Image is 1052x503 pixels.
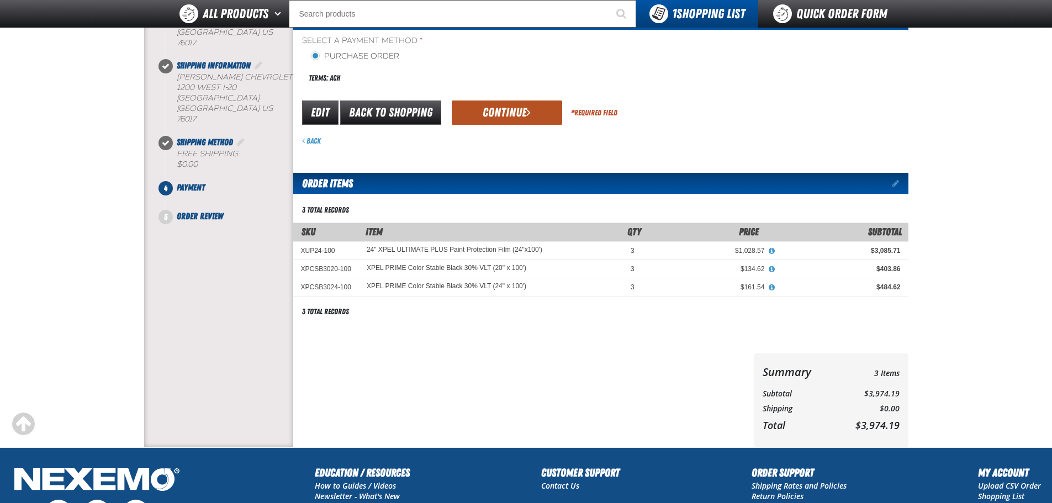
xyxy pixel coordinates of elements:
a: Edit [302,100,339,125]
a: Upload CSV Order [978,480,1041,491]
a: Back to Shopping [340,100,441,125]
button: View All Prices for 24" XPEL ULTIMATE PLUS Paint Protection Film (24"x100') [764,246,779,256]
div: $1,028.57 [650,246,765,255]
a: Shopping List [978,491,1024,501]
th: Subtotal [763,386,834,401]
bdo: 76017 [177,114,196,124]
div: $161.54 [650,283,765,292]
span: 3 [631,265,635,273]
td: $0.00 [834,401,899,416]
span: Shopping List [672,6,745,22]
button: View All Prices for XPEL PRIME Color Stable Black 30% VLT (20" x 100') [764,264,779,274]
a: Return Policies [752,491,803,501]
div: Scroll to the top [11,412,35,436]
td: XPCSB3020-100 [293,260,359,278]
button: Continue [452,100,562,125]
h2: Education / Resources [315,464,410,481]
div: Required Field [571,108,617,118]
: 24" XPEL ULTIMATE PLUS Paint Protection Film (24"x100') [367,246,542,254]
td: $3,974.19 [834,386,899,401]
li: Shipping Method. Step 3 of 5. Completed [166,136,293,181]
span: [PERSON_NAME] Chevrolet [177,72,293,82]
div: $134.62 [650,264,765,273]
div: $403.86 [780,264,900,273]
h2: Customer Support [541,464,620,481]
strong: $0.00 [177,160,198,169]
li: Shipping Information. Step 2 of 5. Completed [166,59,293,135]
th: Summary [763,362,834,382]
: XPEL PRIME Color Stable Black 30% VLT (24" x 100') [367,283,526,290]
span: 3 [631,283,635,291]
img: Nexemo Logo [11,464,183,497]
a: Back [302,136,321,145]
th: Total [763,416,834,434]
td: 3 Items [834,362,899,382]
td: XUP24-100 [293,241,359,260]
li: Order Review. Step 5 of 5. Not Completed [166,210,293,223]
button: View All Prices for XPEL PRIME Color Stable Black 30% VLT (24" x 100') [764,283,779,293]
th: Shipping [763,401,834,416]
span: All Products [203,4,268,24]
div: Free Shipping: [177,149,293,170]
a: Contact Us [541,480,579,491]
h2: Order Support [752,464,847,481]
label: Purchase Order [311,51,399,62]
div: 3 total records [302,306,349,317]
input: Purchase Order [311,51,320,60]
span: Subtotal [868,226,902,237]
: XPEL PRIME Color Stable Black 30% VLT (20" x 100') [367,264,526,272]
span: $3,974.19 [855,419,900,432]
h2: My Account [978,464,1041,481]
div: 3 total records [302,205,349,215]
a: Edit Shipping Method [235,137,246,147]
span: Select a Payment Method [302,36,601,46]
div: Terms: ACH [302,66,601,90]
div: $484.62 [780,283,900,292]
span: Shipping Method [177,137,233,147]
strong: 1 [672,6,676,22]
span: [GEOGRAPHIC_DATA] [177,104,260,113]
a: How to Guides / Videos [315,480,396,491]
span: [GEOGRAPHIC_DATA] [177,28,260,37]
span: Shipping Information [177,60,251,71]
div: $3,085.71 [780,246,900,255]
span: 4 [158,181,173,195]
span: Payment [177,182,205,193]
a: Shipping Rates and Policies [752,480,847,491]
span: Item [366,226,383,237]
span: US [262,28,273,37]
a: Edit items [892,179,908,187]
span: Price [739,226,759,237]
span: [GEOGRAPHIC_DATA] [177,93,260,103]
li: Payment. Step 4 of 5. Not Completed [166,181,293,210]
span: 5 [158,210,173,224]
span: 1200 West I-20 [177,83,236,92]
a: Newsletter - What's New [315,491,400,501]
span: Qty [627,226,641,237]
a: SKU [302,226,315,237]
span: 3 [631,247,635,255]
td: XPCSB3024-100 [293,278,359,296]
span: US [262,104,273,113]
span: Order Review [177,211,223,221]
bdo: 76017 [177,38,196,47]
a: Edit Shipping Information [253,60,264,71]
h2: Order Items [293,173,353,194]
